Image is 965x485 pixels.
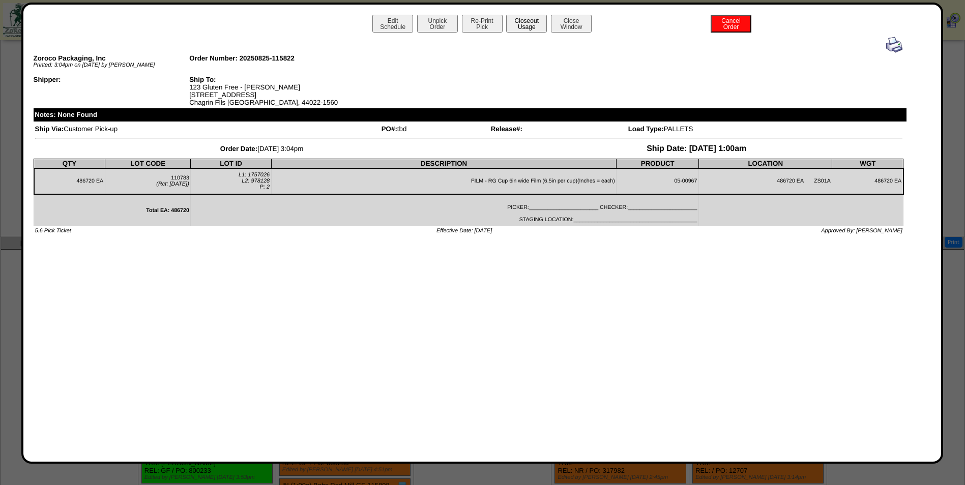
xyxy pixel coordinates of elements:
[491,125,522,133] span: Release#:
[271,168,617,194] td: FILM - RG Cup 6in wide Film (6.5in per cup)(Inches = each)
[34,62,190,68] div: Printed: 3:04pm on [DATE] by [PERSON_NAME]
[699,159,832,168] th: LOCATION
[628,125,664,133] span: Load Type:
[417,15,458,33] button: UnpickOrder
[189,76,345,83] div: Ship To:
[381,125,489,133] td: tbd
[191,194,699,226] td: PICKER:_______________________ CHECKER:_______________________ STAGING LOCATION:_________________...
[34,168,105,194] td: 486720 EA
[34,194,191,226] td: Total EA: 486720
[239,172,270,190] span: L1: 1757026 L2: 978128 P: 2
[628,125,903,133] td: PALLETS
[617,159,699,168] th: PRODUCT
[647,144,746,153] span: Ship Date: [DATE] 1:00am
[617,168,699,194] td: 05-00967
[34,76,190,83] div: Shipper:
[506,15,547,33] button: CloseoutUsage
[699,168,832,194] td: 486720 EA ZS01A
[462,15,503,33] button: Re-PrintPick
[105,168,191,194] td: 110783
[551,15,592,33] button: CloseWindow
[372,15,413,33] button: EditSchedule
[271,159,617,168] th: DESCRIPTION
[189,76,345,106] div: 123 Gluten Free - [PERSON_NAME] [STREET_ADDRESS] Chagrin Flls [GEOGRAPHIC_DATA], 44022-1560
[156,181,189,187] span: (Rct: [DATE])
[34,159,105,168] th: QTY
[821,228,902,234] span: Approved By: [PERSON_NAME]
[436,228,492,234] span: Effective Date: [DATE]
[34,54,190,62] div: Zoroco Packaging, Inc
[35,125,64,133] span: Ship Via:
[35,125,380,133] td: Customer Pick-up
[35,228,71,234] span: 5.6 Pick Ticket
[886,37,902,53] img: print.gif
[34,108,907,122] div: Notes: None Found
[220,145,257,153] span: Order Date:
[382,125,397,133] span: PO#:
[832,168,903,194] td: 486720 EA
[550,23,593,31] a: CloseWindow
[191,159,271,168] th: LOT ID
[189,54,345,62] div: Order Number: 20250825-115822
[832,159,903,168] th: WGT
[105,159,191,168] th: LOT CODE
[35,144,489,154] td: [DATE] 3:04pm
[711,15,751,33] button: CancelOrder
